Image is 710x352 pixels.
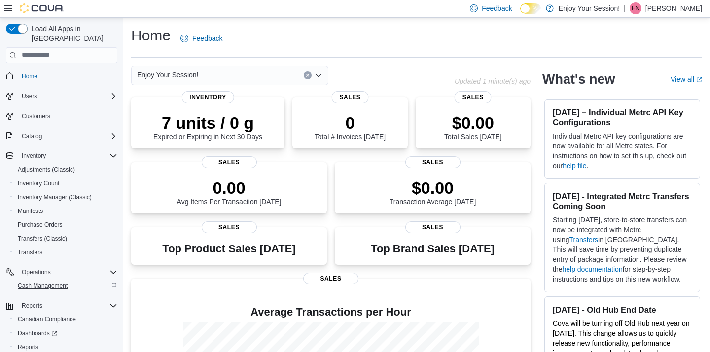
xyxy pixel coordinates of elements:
a: Inventory Count [14,177,64,189]
span: Inventory Count [14,177,117,189]
span: Feedback [192,34,222,43]
p: [PERSON_NAME] [645,2,702,14]
button: Transfers (Classic) [10,232,121,246]
button: Operations [2,265,121,279]
span: Sales [303,273,358,284]
span: Reports [22,302,42,310]
button: Inventory Manager (Classic) [10,190,121,204]
p: Starting [DATE], store-to-store transfers can now be integrated with Metrc using in [GEOGRAPHIC_D... [553,215,692,284]
div: Avg Items Per Transaction [DATE] [177,178,282,206]
button: Manifests [10,204,121,218]
span: Manifests [18,207,43,215]
button: Transfers [10,246,121,259]
span: Dashboards [18,329,57,337]
a: help documentation [562,265,622,273]
span: Inventory Manager (Classic) [18,193,92,201]
a: Transfers [569,236,598,244]
a: Purchase Orders [14,219,67,231]
p: 7 units / 0 g [153,113,262,133]
span: Home [18,70,117,82]
span: Inventory Count [18,179,60,187]
span: Inventory Manager (Classic) [14,191,117,203]
span: Feedback [482,3,512,13]
span: Transfers [14,246,117,258]
span: Manifests [14,205,117,217]
span: Canadian Compliance [14,314,117,325]
div: Transaction Average [DATE] [390,178,476,206]
span: Inventory [22,152,46,160]
span: Reports [18,343,38,351]
p: Enjoy Your Session! [559,2,620,14]
span: Inventory [18,150,117,162]
input: Dark Mode [520,3,541,14]
span: Transfers (Classic) [18,235,67,243]
div: Fabio Nocita [630,2,641,14]
h3: [DATE] - Old Hub End Date [553,305,692,315]
button: Adjustments (Classic) [10,163,121,176]
span: Transfers [18,248,42,256]
a: View allExternal link [671,75,702,83]
h3: Top Brand Sales [DATE] [371,243,495,255]
a: Canadian Compliance [14,314,80,325]
button: Home [2,69,121,83]
a: Dashboards [10,326,121,340]
a: Transfers [14,246,46,258]
button: Reports [2,299,121,313]
h3: [DATE] - Integrated Metrc Transfers Coming Soon [553,191,692,211]
a: Customers [18,110,54,122]
span: Adjustments (Classic) [14,164,117,176]
p: Individual Metrc API key configurations are now available for all Metrc states. For instructions ... [553,131,692,171]
span: Customers [22,112,50,120]
a: Dashboards [14,327,61,339]
button: Inventory [2,149,121,163]
span: Reports [18,300,117,312]
h4: Average Transactions per Hour [139,306,523,318]
h3: [DATE] – Individual Metrc API Key Configurations [553,107,692,127]
button: Reports [18,300,46,312]
span: Inventory [181,91,234,103]
span: Operations [18,266,117,278]
div: Total # Invoices [DATE] [315,113,386,141]
h3: Top Product Sales [DATE] [162,243,295,255]
span: Purchase Orders [14,219,117,231]
span: Cash Management [14,280,117,292]
span: Users [22,92,37,100]
h1: Home [131,26,171,45]
span: Sales [455,91,492,103]
span: Sales [202,221,257,233]
span: Sales [405,156,461,168]
span: Home [22,72,37,80]
span: Canadian Compliance [18,316,76,323]
span: Users [18,90,117,102]
span: Sales [202,156,257,168]
img: Cova [20,3,64,13]
button: Open list of options [315,71,322,79]
a: Feedback [177,29,226,48]
a: Cash Management [14,280,71,292]
p: 0.00 [177,178,282,198]
a: Manifests [14,205,47,217]
span: Operations [22,268,51,276]
button: Cash Management [10,279,121,293]
span: Enjoy Your Session! [137,69,199,81]
a: Home [18,70,41,82]
span: Cash Management [18,282,68,290]
span: Load All Apps in [GEOGRAPHIC_DATA] [28,24,117,43]
span: Sales [331,91,368,103]
a: Adjustments (Classic) [14,164,79,176]
p: $0.00 [390,178,476,198]
div: Expired or Expiring in Next 30 Days [153,113,262,141]
button: Clear input [304,71,312,79]
span: Transfers (Classic) [14,233,117,245]
a: help file [563,162,586,170]
button: Users [18,90,41,102]
span: Sales [405,221,461,233]
button: Purchase Orders [10,218,121,232]
button: Inventory Count [10,176,121,190]
h2: What's new [542,71,615,87]
p: $0.00 [444,113,501,133]
button: Customers [2,109,121,123]
span: Catalog [18,130,117,142]
span: Purchase Orders [18,221,63,229]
